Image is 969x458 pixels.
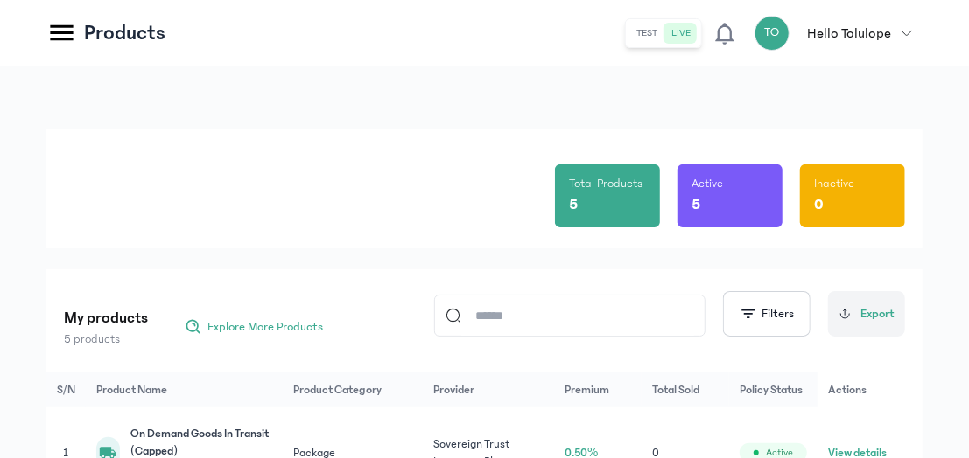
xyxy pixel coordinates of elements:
th: Provider [423,372,554,407]
p: My products [64,306,148,330]
p: Products [84,19,165,47]
button: test [629,23,664,44]
span: Export [860,305,895,323]
div: TO [755,16,790,51]
p: 0 [814,192,824,217]
button: TOHello Tolulope [755,16,923,51]
button: Explore More Products [176,313,332,341]
button: live [664,23,698,44]
p: Total Products [569,175,642,192]
th: Total Sold [642,372,729,407]
p: Active [692,175,723,192]
th: Product Category [283,372,423,407]
p: 5 [569,192,578,217]
th: Actions [818,372,923,407]
th: S/N [46,372,86,407]
th: Premium [554,372,642,407]
p: Hello Tolulope [807,23,891,44]
th: Product Name [86,372,283,407]
p: Inactive [814,175,854,192]
p: 5 products [64,330,148,348]
p: 5 [692,192,700,217]
span: Explore More Products [207,318,323,336]
button: Filters [723,291,811,337]
th: Policy Status [729,372,818,407]
button: Export [828,291,905,337]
